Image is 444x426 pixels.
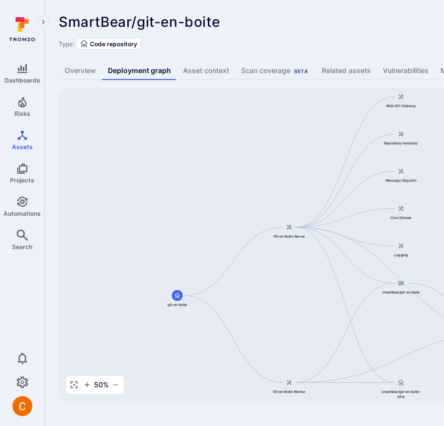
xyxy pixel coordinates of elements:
[273,389,305,394] span: Git-en-Boite Worker
[59,13,220,30] span: SmartBear/git-en-boite
[37,16,49,28] button: Expand navigation menu
[241,66,310,76] div: Scan coverage
[59,40,74,48] span: Type:
[386,103,416,108] span: Web API Gateway
[168,302,187,307] span: git-en-boite
[394,252,408,257] span: Logging
[90,40,137,48] span: Code repository
[94,380,109,390] span: 50 %
[384,140,418,145] span: Repository Inventory
[12,396,32,416] div: Camilo Rivera
[59,62,102,80] a: Overview
[316,62,377,80] a: Related assets
[12,143,33,151] span: Assets
[385,177,417,182] span: Message Dispatch
[40,18,47,26] i: Expand navigation menu
[382,289,420,294] span: smartbear/git-en-boite
[292,67,310,75] div: Beta
[3,210,41,217] span: Automations
[391,215,412,220] span: Core Domain
[177,62,235,80] a: Asset context
[10,176,34,184] span: Projects
[273,234,305,239] span: Git-en-Boite Server
[377,62,435,80] a: Vulnerabilities
[12,243,32,251] span: Search
[381,389,421,399] span: smartbear/git-en-boite-infra
[4,77,40,84] span: Dashboards
[12,396,32,416] img: ACg8ocJuq_DPPTkXyD9OlTnVLvDrpObecjcADscmEHLMiTyEnTELew=s96-c
[14,110,30,117] span: Risks
[102,62,177,80] a: Deployment graph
